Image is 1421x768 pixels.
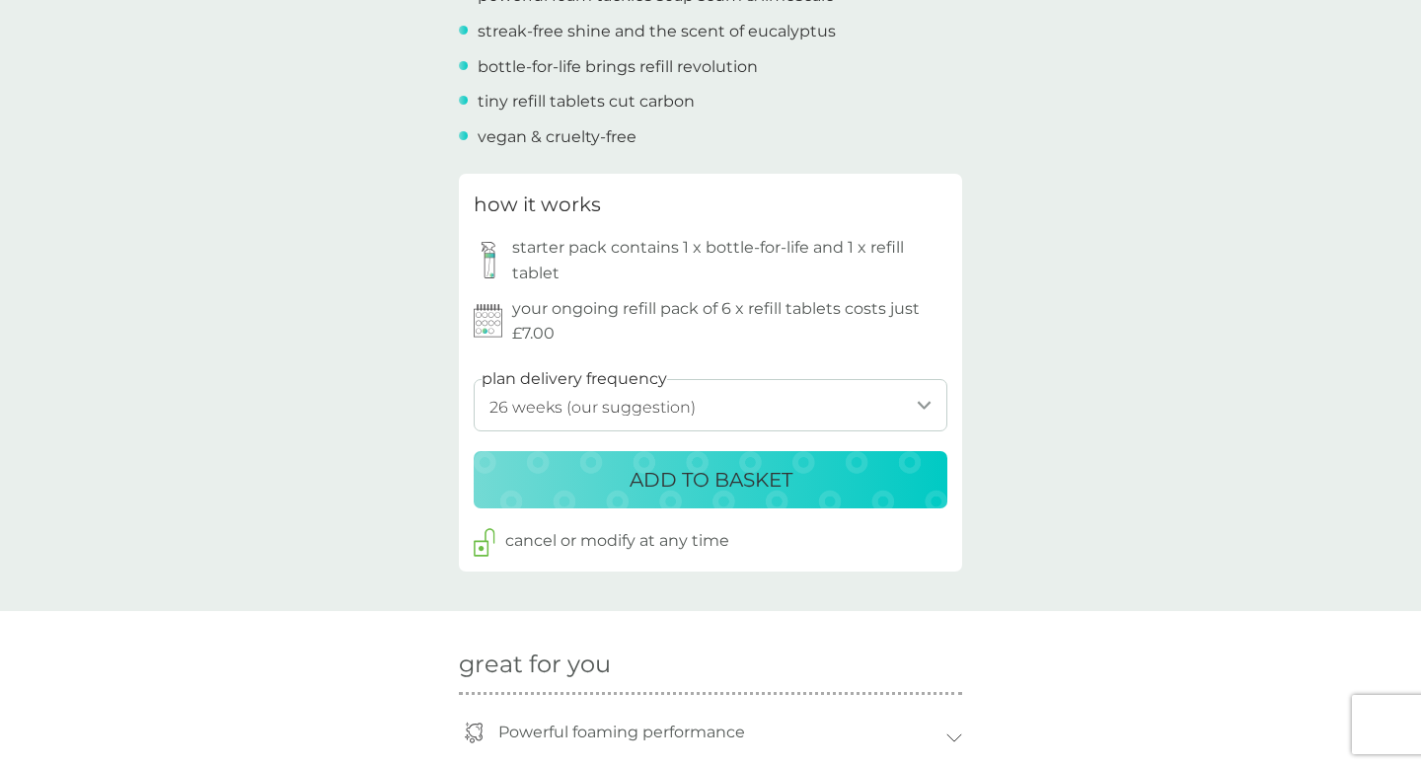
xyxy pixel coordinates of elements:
p: cancel or modify at any time [505,528,729,554]
p: tiny refill tablets cut carbon [478,89,695,115]
p: ADD TO BASKET [630,464,792,496]
img: foam-icon.svg [463,722,485,743]
button: ADD TO BASKET [474,451,947,508]
p: bottle-for-life brings refill revolution [478,54,758,80]
p: vegan & cruelty-free [478,124,636,150]
h3: how it works [474,189,601,220]
p: starter pack contains 1 x bottle-for-life and 1 x refill tablet [512,235,947,285]
p: Powerful foaming performance [488,710,755,755]
p: streak-free shine and the scent of eucalyptus [478,19,836,44]
label: plan delivery frequency [482,366,667,392]
h2: great for you [459,651,962,679]
p: your ongoing refill pack of 6 x refill tablets costs just £7.00 [512,296,947,346]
